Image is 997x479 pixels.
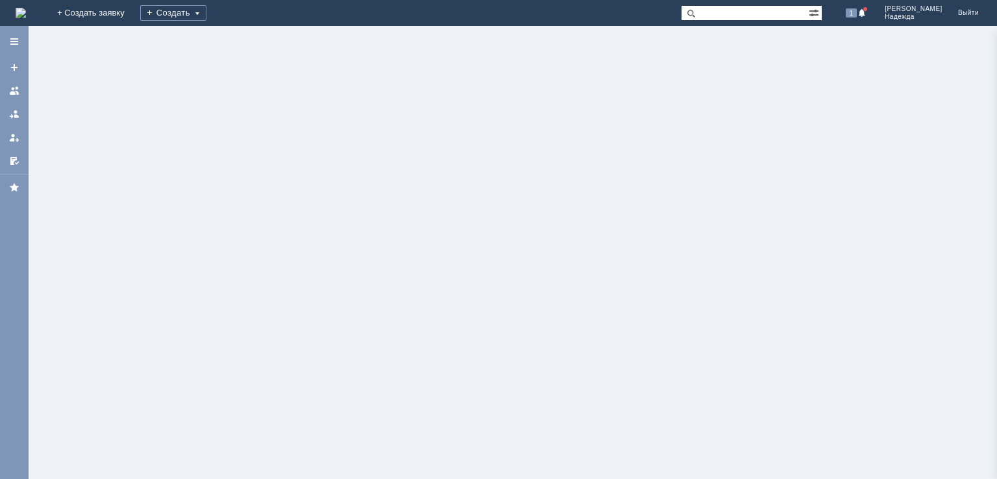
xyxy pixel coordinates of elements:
[16,8,26,18] a: Перейти на домашнюю страницу
[16,8,26,18] img: logo
[4,80,25,101] a: Заявки на командах
[809,6,822,18] span: Расширенный поиск
[846,8,857,18] span: 1
[4,127,25,148] a: Мои заявки
[4,57,25,78] a: Создать заявку
[4,151,25,171] a: Мои согласования
[885,5,942,13] span: [PERSON_NAME]
[140,5,206,21] div: Создать
[885,13,942,21] span: Надежда
[4,104,25,125] a: Заявки в моей ответственности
